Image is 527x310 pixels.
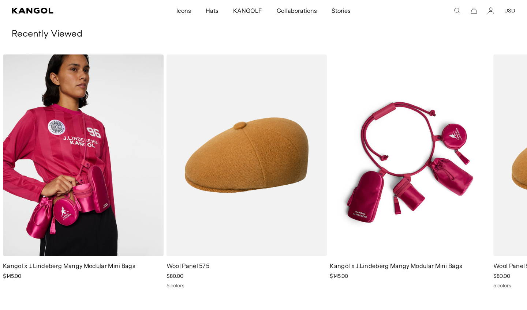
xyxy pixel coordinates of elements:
[327,54,490,289] div: 1 of 2
[493,273,510,279] span: $80.00
[164,54,327,289] div: 2 of 2
[487,7,494,14] a: Account
[167,282,327,289] div: 5 colors
[330,262,462,269] a: Kangol x J.Lindeberg Mangy Modular Mini Bags
[167,54,327,256] img: Wool Panel 575
[167,273,183,279] span: $80.00
[454,7,460,14] summary: Search here
[3,262,135,269] a: Kangol x J.Lindeberg Mangy Modular Mini Bags
[12,29,515,40] h3: Recently Viewed
[12,8,117,14] a: Kangol
[3,273,21,279] span: $145.00
[3,54,164,256] img: Kangol x J.Lindeberg Mangy Modular Mini Bags
[330,273,348,279] span: $145.00
[167,262,209,269] a: Wool Panel 575
[471,7,477,14] button: Cart
[504,7,515,14] button: USD
[330,54,490,256] img: Kangol x J.Lindeberg Mangy Modular Mini Bags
